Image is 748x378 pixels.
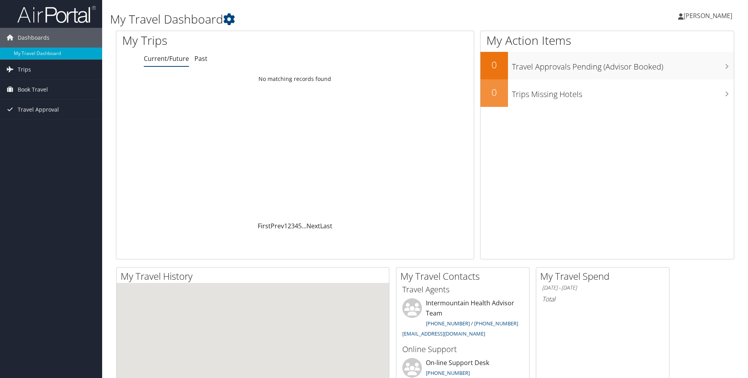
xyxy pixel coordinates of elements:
[18,80,48,99] span: Book Travel
[306,222,320,230] a: Next
[298,222,302,230] a: 5
[480,32,734,49] h1: My Action Items
[540,270,669,283] h2: My Travel Spend
[480,86,508,99] h2: 0
[398,298,527,340] li: Intermountain Health Advisor Team
[542,284,663,292] h6: [DATE] - [DATE]
[480,58,508,72] h2: 0
[480,52,734,79] a: 0Travel Approvals Pending (Advisor Booked)
[110,11,530,28] h1: My Travel Dashboard
[678,4,740,28] a: [PERSON_NAME]
[284,222,288,230] a: 1
[302,222,306,230] span: …
[402,284,523,295] h3: Travel Agents
[295,222,298,230] a: 4
[512,85,734,100] h3: Trips Missing Hotels
[400,270,529,283] h2: My Travel Contacts
[258,222,271,230] a: First
[18,28,49,48] span: Dashboards
[512,57,734,72] h3: Travel Approvals Pending (Advisor Booked)
[18,60,31,79] span: Trips
[288,222,291,230] a: 2
[320,222,332,230] a: Last
[426,369,470,376] a: [PHONE_NUMBER]
[426,320,518,327] a: [PHONE_NUMBER] / [PHONE_NUMBER]
[122,32,319,49] h1: My Trips
[480,79,734,107] a: 0Trips Missing Hotels
[542,295,663,303] h6: Total
[18,100,59,119] span: Travel Approval
[271,222,284,230] a: Prev
[402,330,485,337] a: [EMAIL_ADDRESS][DOMAIN_NAME]
[116,72,474,86] td: No matching records found
[17,5,96,24] img: airportal-logo.png
[402,344,523,355] h3: Online Support
[144,54,189,63] a: Current/Future
[121,270,389,283] h2: My Travel History
[194,54,207,63] a: Past
[291,222,295,230] a: 3
[684,11,732,20] span: [PERSON_NAME]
